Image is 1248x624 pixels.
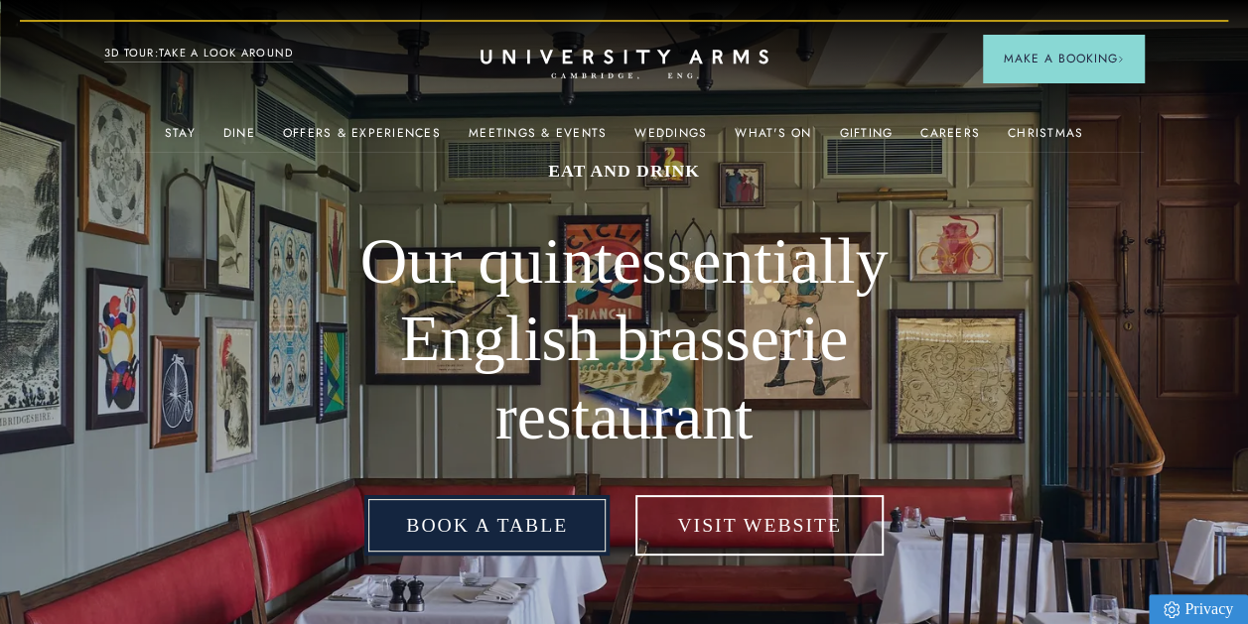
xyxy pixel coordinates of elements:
[165,126,196,152] a: Stay
[469,126,607,152] a: Meetings & Events
[283,126,441,152] a: Offers & Experiences
[1003,50,1124,67] span: Make a Booking
[1008,126,1083,152] a: Christmas
[634,126,707,152] a: Weddings
[1117,56,1124,62] img: Arrow icon
[983,35,1144,82] button: Make a BookingArrow icon
[312,222,936,455] h2: Our quintessentially English brasserie restaurant
[104,45,294,62] a: 3D TOUR:TAKE A LOOK AROUND
[223,126,255,152] a: Dine
[1164,601,1179,618] img: Privacy
[735,126,811,152] a: What's On
[364,495,610,557] a: Book a table
[481,50,768,80] a: Home
[635,495,884,557] a: Visit Website
[839,126,893,152] a: Gifting
[1149,594,1248,624] a: Privacy
[312,159,936,183] h1: Eat and drink
[920,126,980,152] a: Careers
